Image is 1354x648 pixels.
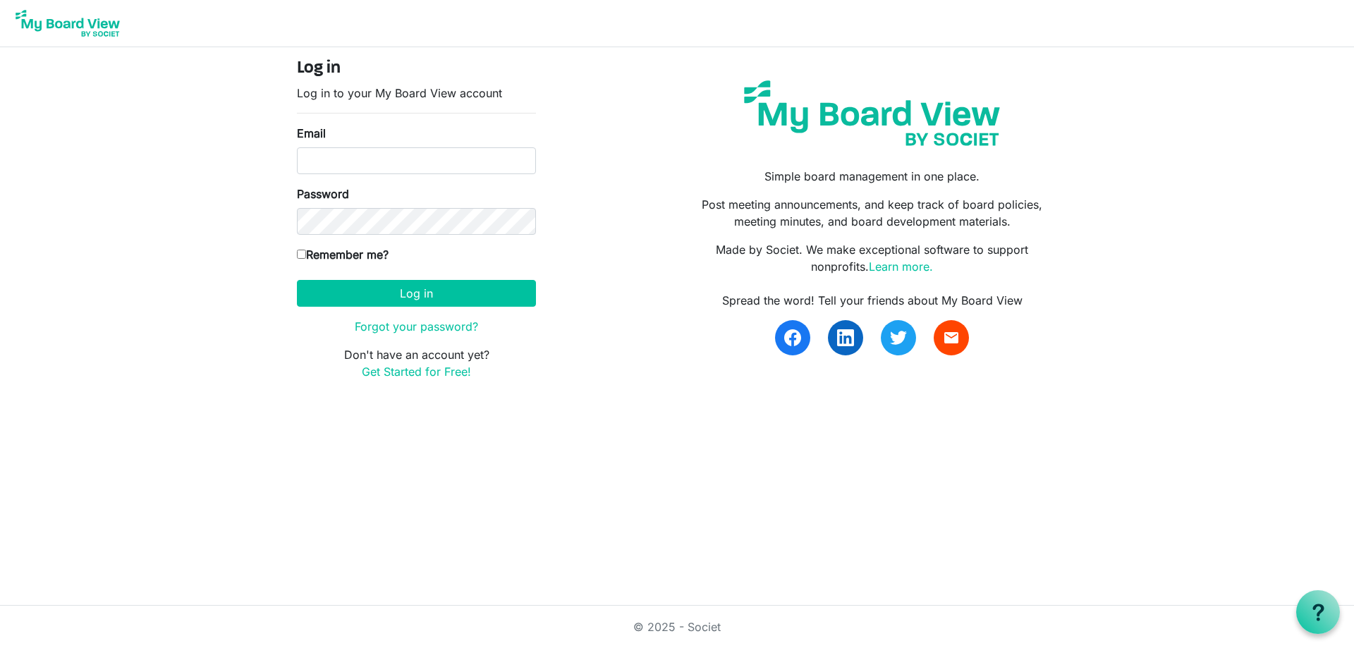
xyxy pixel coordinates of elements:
img: my-board-view-societ.svg [733,70,1011,157]
a: Get Started for Free! [362,365,471,379]
p: Made by Societ. We make exceptional software to support nonprofits. [688,241,1057,275]
button: Log in [297,280,536,307]
span: email [943,329,960,346]
img: facebook.svg [784,329,801,346]
img: My Board View Logo [11,6,124,41]
a: © 2025 - Societ [633,620,721,634]
input: Remember me? [297,250,306,259]
img: linkedin.svg [837,329,854,346]
p: Don't have an account yet? [297,346,536,380]
label: Remember me? [297,246,389,263]
a: Forgot your password? [355,319,478,334]
p: Post meeting announcements, and keep track of board policies, meeting minutes, and board developm... [688,196,1057,230]
p: Simple board management in one place. [688,168,1057,185]
label: Email [297,125,326,142]
img: twitter.svg [890,329,907,346]
a: Learn more. [869,259,933,274]
p: Log in to your My Board View account [297,85,536,102]
label: Password [297,185,349,202]
h4: Log in [297,59,536,79]
div: Spread the word! Tell your friends about My Board View [688,292,1057,309]
a: email [934,320,969,355]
